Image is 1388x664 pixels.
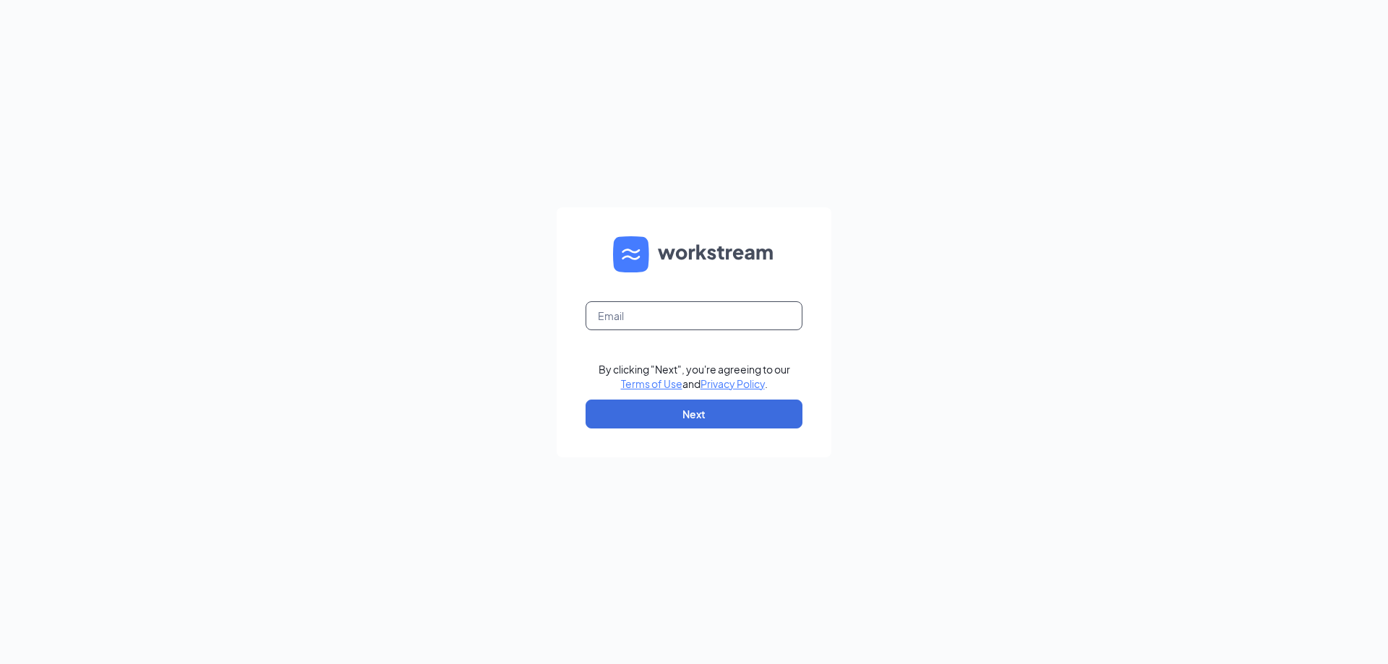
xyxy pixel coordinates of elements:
input: Email [586,301,802,330]
a: Terms of Use [621,377,682,390]
button: Next [586,400,802,428]
img: WS logo and Workstream text [613,236,775,272]
a: Privacy Policy [701,377,765,390]
div: By clicking "Next", you're agreeing to our and . [599,362,790,391]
